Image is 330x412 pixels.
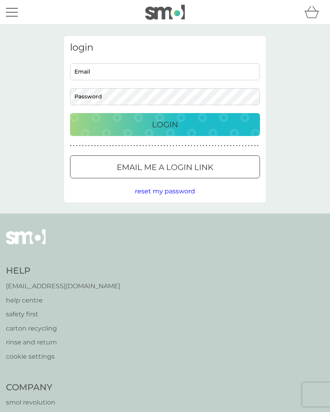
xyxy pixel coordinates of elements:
p: ● [200,144,201,148]
p: ● [194,144,195,148]
a: [EMAIL_ADDRESS][DOMAIN_NAME] [6,281,120,291]
p: ● [233,144,235,148]
p: ● [94,144,96,148]
h3: login [70,42,260,53]
p: ● [215,144,216,148]
p: ● [254,144,256,148]
p: ● [236,144,237,148]
p: ● [176,144,177,148]
p: ● [245,144,247,148]
p: ● [185,144,186,148]
p: ● [103,144,105,148]
p: ● [251,144,253,148]
p: ● [230,144,231,148]
p: ● [182,144,183,148]
p: ● [76,144,78,148]
p: ● [115,144,117,148]
p: ● [97,144,99,148]
p: ● [161,144,162,148]
p: ● [85,144,87,148]
button: reset my password [135,186,195,197]
p: ● [73,144,75,148]
p: ● [248,144,250,148]
p: ● [88,144,90,148]
button: Login [70,113,260,136]
p: ● [155,144,156,148]
a: rinse and return [6,337,120,348]
p: ● [188,144,189,148]
p: ● [100,144,102,148]
p: ● [212,144,213,148]
p: ● [148,144,150,148]
img: smol [145,5,185,20]
p: ● [121,144,123,148]
a: safety first [6,309,120,319]
p: ● [209,144,211,148]
p: ● [109,144,111,148]
button: menu [6,5,18,20]
div: basket [304,4,324,20]
p: ● [224,144,226,148]
p: ● [118,144,120,148]
p: ● [139,144,141,148]
p: ● [203,144,205,148]
p: ● [91,144,93,148]
p: ● [167,144,168,148]
p: ● [152,144,153,148]
h4: Company [6,382,91,394]
p: ● [70,144,72,148]
p: ● [137,144,138,148]
a: cookie settings [6,352,120,362]
p: Email me a login link [117,161,213,174]
p: ● [257,144,259,148]
p: ● [170,144,171,148]
p: ● [79,144,81,148]
button: Email me a login link [70,155,260,178]
h4: Help [6,265,120,277]
img: smol [6,229,46,256]
p: ● [218,144,220,148]
p: ● [82,144,84,148]
p: ● [112,144,114,148]
p: ● [124,144,126,148]
p: ● [179,144,180,148]
p: ● [142,144,144,148]
a: carton recycling [6,323,120,334]
p: ● [127,144,129,148]
p: ● [227,144,229,148]
p: Login [152,118,178,131]
p: ● [133,144,135,148]
p: ● [206,144,207,148]
p: ● [197,144,198,148]
p: ● [221,144,222,148]
p: ● [242,144,244,148]
p: ● [131,144,132,148]
p: ● [106,144,108,148]
p: ● [239,144,241,148]
span: reset my password [135,187,195,195]
p: ● [173,144,174,148]
p: ● [146,144,147,148]
p: ● [163,144,165,148]
p: ● [191,144,192,148]
a: smol revolution [6,397,91,408]
a: help centre [6,295,120,306]
p: ● [157,144,159,148]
